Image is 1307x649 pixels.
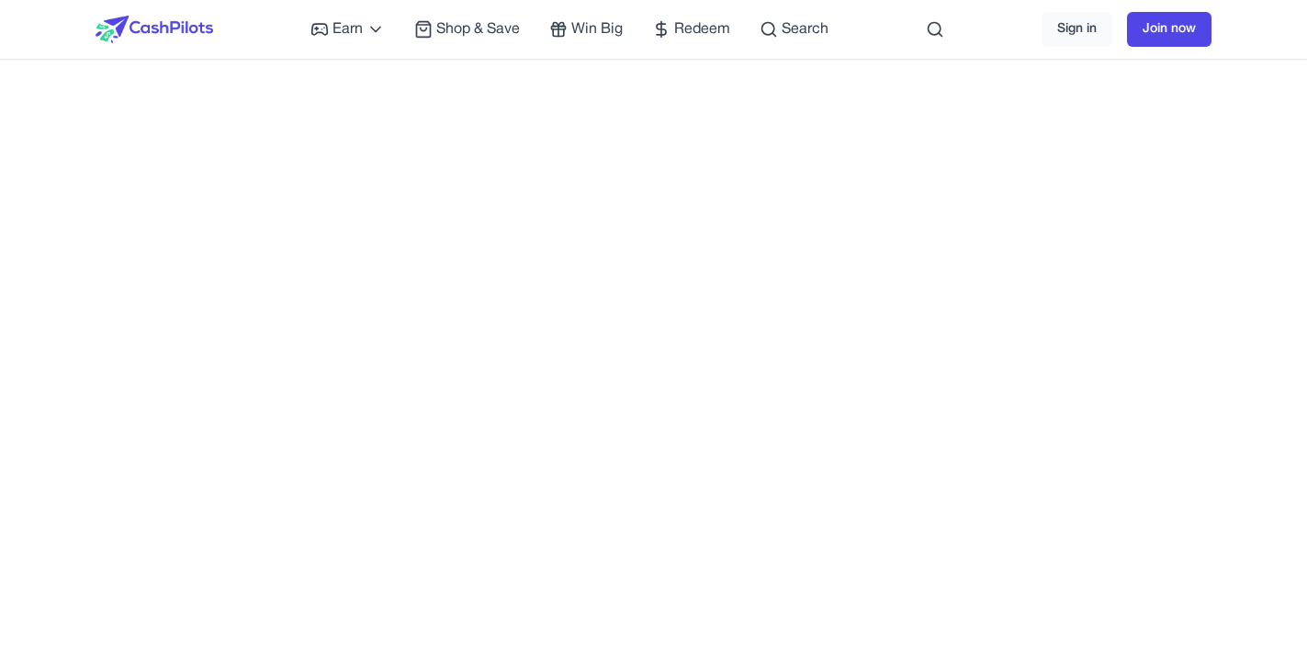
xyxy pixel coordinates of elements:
a: Join now [1127,12,1211,47]
span: Win Big [571,18,623,40]
span: Shop & Save [436,18,520,40]
img: CashPilots Logo [96,16,213,43]
span: Search [782,18,828,40]
a: Shop & Save [414,18,520,40]
a: Sign in [1042,12,1112,47]
a: Redeem [652,18,730,40]
a: Search [760,18,828,40]
span: Redeem [674,18,730,40]
span: Earn [332,18,363,40]
a: Earn [310,18,385,40]
a: Win Big [549,18,623,40]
